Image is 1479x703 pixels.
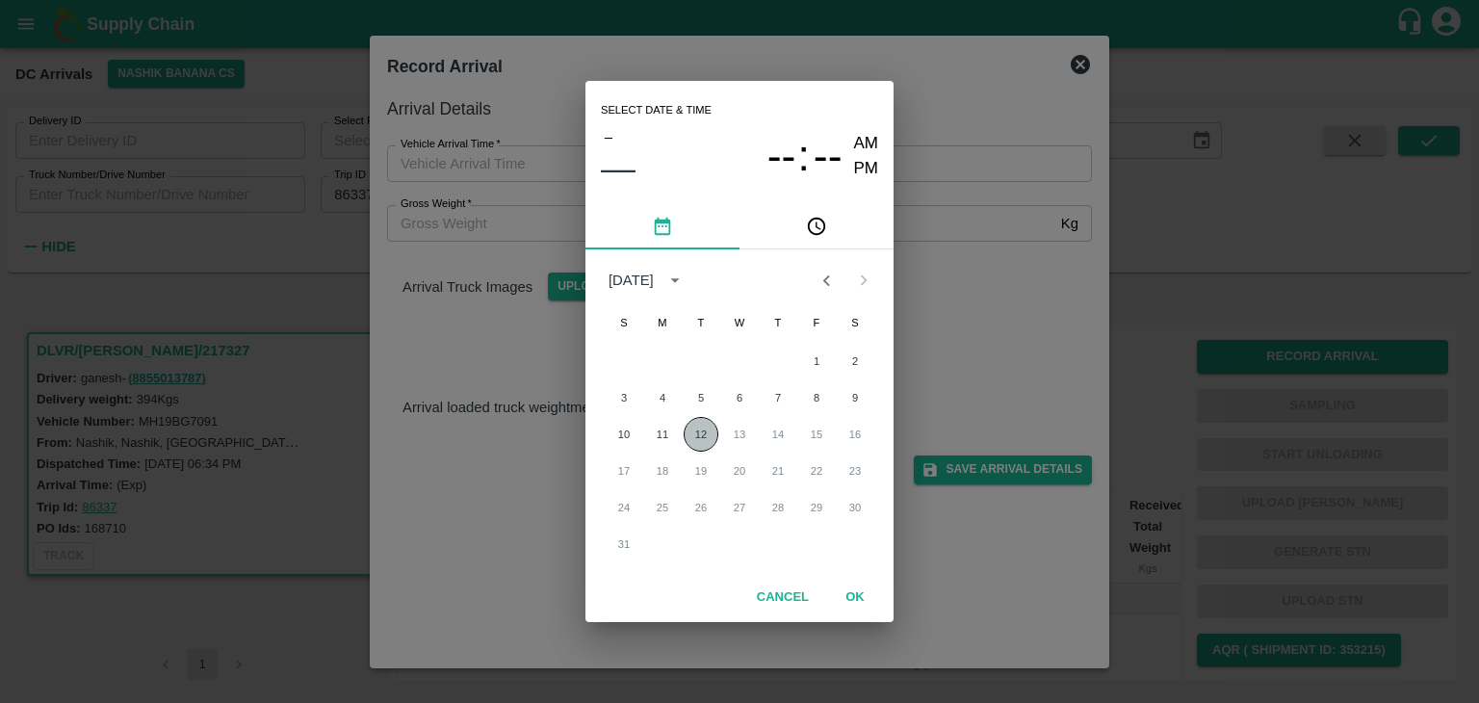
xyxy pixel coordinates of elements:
[838,380,872,415] button: 9
[660,265,690,296] button: calendar view is open, switch to year view
[585,203,739,249] button: pick date
[684,417,718,452] button: 12
[607,417,641,452] button: 10
[605,124,612,149] span: –
[808,262,844,299] button: Previous month
[799,303,834,342] span: Friday
[799,344,834,378] button: 1
[609,270,654,291] div: [DATE]
[601,124,616,149] button: –
[854,156,879,182] button: PM
[814,131,843,182] button: --
[607,380,641,415] button: 3
[767,131,796,182] button: --
[749,581,817,614] button: Cancel
[645,380,680,415] button: 4
[684,380,718,415] button: 5
[645,417,680,452] button: 11
[722,303,757,342] span: Wednesday
[601,149,636,188] button: ––
[761,303,795,342] span: Thursday
[684,303,718,342] span: Tuesday
[739,203,894,249] button: pick time
[824,581,886,614] button: OK
[799,380,834,415] button: 8
[838,344,872,378] button: 2
[722,380,757,415] button: 6
[601,96,712,125] span: Select date & time
[761,380,795,415] button: 7
[854,131,879,157] button: AM
[607,303,641,342] span: Sunday
[814,131,843,181] span: --
[767,131,796,181] span: --
[838,303,872,342] span: Saturday
[645,303,680,342] span: Monday
[797,131,809,182] span: :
